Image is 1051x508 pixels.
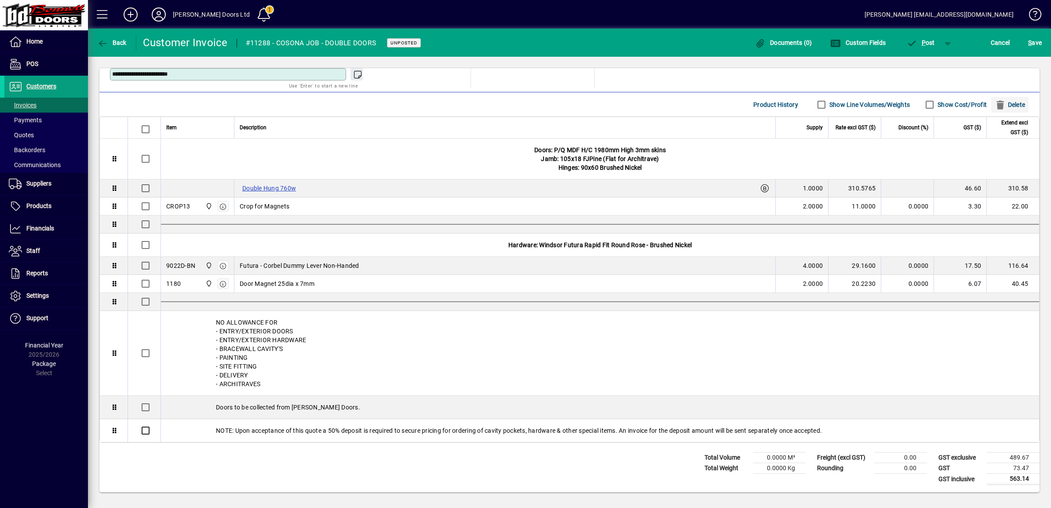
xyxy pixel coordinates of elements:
div: #11288 - COSONA JOB - DOUBLE DOORS [246,36,376,50]
span: 2.0000 [803,202,823,211]
button: Documents (0) [753,35,814,51]
td: 73.47 [987,463,1040,474]
div: Hardware: Windsor Futura Rapid Fit Round Rose - Brushed Nickel [161,234,1039,256]
a: POS [4,53,88,75]
div: 1180 [166,279,181,288]
td: 40.45 [986,275,1039,293]
td: 0.0000 [881,275,934,293]
button: Cancel [989,35,1012,51]
span: Quotes [9,132,34,139]
span: Rate excl GST ($) [836,123,876,132]
span: Delete [995,98,1025,112]
a: Payments [4,113,88,128]
span: 4.0000 [803,261,823,270]
a: Support [4,307,88,329]
td: 3.30 [934,197,986,216]
a: Reports [4,263,88,285]
td: GST exclusive [934,453,987,463]
div: 11.0000 [834,202,876,211]
span: Product History [753,98,798,112]
div: 9022D-BN [166,261,195,270]
a: Invoices [4,98,88,113]
a: Suppliers [4,173,88,195]
div: NOTE: Upon acceptance of this quote a 50% deposit is required to secure pricing for ordering of c... [161,419,1039,442]
div: NO ALLOWANCE FOR - ENTRY/EXTERIOR DOORS - ENTRY/EXTERIOR HARDWARE - BRACEWALL CAVITY'S - PAINTING... [161,311,1039,395]
span: Invoices [9,102,36,109]
td: Rounding [813,463,874,474]
span: Supply [806,123,823,132]
div: Doors to be collected from [PERSON_NAME] Doors. [161,396,1039,419]
span: Package [32,360,56,367]
span: Item [166,123,177,132]
a: Backorders [4,143,88,157]
span: Financial Year [25,342,63,349]
button: Custom Fields [828,35,888,51]
td: 0.00 [874,453,927,463]
span: S [1028,39,1032,46]
button: Add [117,7,145,22]
span: Bennett Doors Ltd [203,261,213,270]
span: Home [26,38,43,45]
a: Staff [4,240,88,262]
td: 0.00 [874,463,927,474]
button: Profile [145,7,173,22]
span: Documents (0) [755,39,812,46]
span: Payments [9,117,42,124]
button: Save [1026,35,1044,51]
span: Door Magnet 25dia x 7mm [240,279,314,288]
div: Customer Invoice [143,36,228,50]
td: 0.0000 [881,257,934,275]
span: Communications [9,161,61,168]
span: P [922,39,926,46]
td: 17.50 [934,257,986,275]
span: Products [26,202,51,209]
span: GST ($) [963,123,981,132]
a: Financials [4,218,88,240]
div: 29.1600 [834,261,876,270]
app-page-header-button: Back [88,35,136,51]
span: Futura - Corbel Dummy Lever Non-Handed [240,261,359,270]
div: Doors: P/Q MDF H/C 1980mm High 3mm skins Jamb: 105x18 FJPine (Flat for Architrave) Hinges: 90x60 ... [161,139,1039,179]
label: Show Cost/Profit [936,100,987,109]
div: CROP13 [166,202,190,211]
span: Suppliers [26,180,51,187]
button: Product History [750,97,802,113]
span: Staff [26,247,40,254]
td: 0.0000 [881,197,934,216]
span: Support [26,314,48,322]
td: GST inclusive [934,474,987,485]
div: [PERSON_NAME] Doors Ltd [173,7,250,22]
td: GST [934,463,987,474]
span: Crop for Magnets [240,202,289,211]
td: Freight (excl GST) [813,453,874,463]
td: 46.60 [934,179,986,197]
span: Bennett Doors Ltd [203,201,213,211]
div: 20.2230 [834,279,876,288]
span: Financials [26,225,54,232]
span: Customers [26,83,56,90]
span: Description [240,123,266,132]
button: Back [95,35,129,51]
span: Discount (%) [898,123,928,132]
label: Show Line Volumes/Weights [828,100,910,109]
label: Double Hung 760w [240,183,299,194]
div: 310.5765 [834,184,876,193]
span: Back [97,39,127,46]
a: Home [4,31,88,53]
span: 2.0000 [803,279,823,288]
span: Cancel [991,36,1010,50]
mat-hint: Use 'Enter' to start a new line [289,80,358,91]
td: 563.14 [987,474,1040,485]
td: 116.64 [986,257,1039,275]
span: Settings [26,292,49,299]
span: Reports [26,270,48,277]
span: Custom Fields [830,39,886,46]
a: Knowledge Base [1022,2,1040,30]
span: ost [906,39,935,46]
span: Extend excl GST ($) [992,118,1028,137]
td: Total Volume [700,453,753,463]
td: Total Weight [700,463,753,474]
td: 489.67 [987,453,1040,463]
button: Post [902,35,939,51]
a: Quotes [4,128,88,143]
